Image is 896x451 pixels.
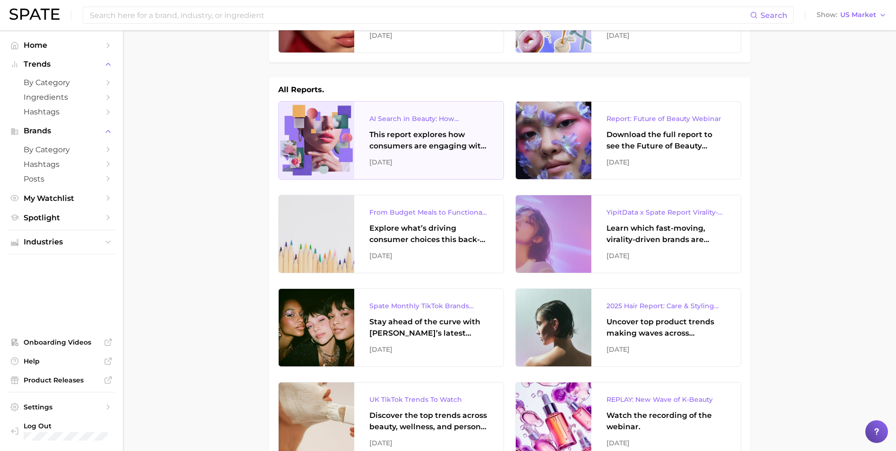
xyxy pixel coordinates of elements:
a: From Budget Meals to Functional Snacks: Food & Beverage Trends Shaping Consumer Behavior This Sch... [278,195,504,273]
div: Stay ahead of the curve with [PERSON_NAME]’s latest monthly tracker, spotlighting the fastest-gro... [369,316,488,339]
div: Uncover top product trends making waves across platforms — along with key insights into benefits,... [606,316,725,339]
div: [DATE] [369,30,488,41]
a: Settings [8,400,115,414]
div: UK TikTok Trends To Watch [369,394,488,405]
input: Search here for a brand, industry, or ingredient [89,7,750,23]
a: My Watchlist [8,191,115,206]
a: Spate Monthly TikTok Brands TrackerStay ahead of the curve with [PERSON_NAME]’s latest monthly tr... [278,288,504,367]
button: Trends [8,57,115,71]
div: Report: Future of Beauty Webinar [606,113,725,124]
div: 2025 Hair Report: Care & Styling Products [606,300,725,312]
span: Trends [24,60,99,69]
span: Settings [24,403,99,411]
div: REPLAY: New Wave of K-Beauty [606,394,725,405]
a: Spotlight [8,210,115,225]
div: Discover the top trends across beauty, wellness, and personal care on TikTok [GEOGRAPHIC_DATA]. [369,410,488,433]
a: Report: Future of Beauty WebinarDownload the full report to see the Future of Beauty trends we un... [515,101,741,180]
a: AI Search in Beauty: How Consumers Are Using ChatGPT vs. Google SearchThis report explores how co... [278,101,504,180]
span: Home [24,41,99,50]
div: [DATE] [369,344,488,355]
span: Brands [24,127,99,135]
div: Explore what’s driving consumer choices this back-to-school season From budget-friendly meals to ... [369,223,488,245]
h1: All Reports. [278,84,324,95]
div: [DATE] [369,156,488,168]
button: Brands [8,124,115,138]
a: Product Releases [8,373,115,387]
div: Watch the recording of the webinar. [606,410,725,433]
a: Help [8,354,115,368]
button: ShowUS Market [814,9,889,21]
span: Show [817,12,837,17]
span: Industries [24,238,99,246]
span: Hashtags [24,107,99,116]
div: [DATE] [606,250,725,261]
a: 2025 Hair Report: Care & Styling ProductsUncover top product trends making waves across platforms... [515,288,741,367]
a: by Category [8,142,115,157]
a: Hashtags [8,157,115,172]
div: [DATE] [606,30,725,41]
div: Spate Monthly TikTok Brands Tracker [369,300,488,312]
div: YipitData x Spate Report Virality-Driven Brands Are Taking a Slice of the Beauty Pie [606,207,725,218]
a: Posts [8,172,115,186]
span: My Watchlist [24,194,99,203]
div: Download the full report to see the Future of Beauty trends we unpacked during the webinar. [606,129,725,152]
div: [DATE] [369,437,488,449]
div: [DATE] [606,437,725,449]
span: Help [24,357,99,365]
div: AI Search in Beauty: How Consumers Are Using ChatGPT vs. Google Search [369,113,488,124]
span: Hashtags [24,160,99,169]
span: Spotlight [24,213,99,222]
span: Ingredients [24,93,99,102]
div: [DATE] [606,344,725,355]
span: Posts [24,174,99,183]
div: Learn which fast-moving, virality-driven brands are leading the pack, the risks of viral growth, ... [606,223,725,245]
span: Onboarding Videos [24,338,99,347]
a: Log out. Currently logged in with e-mail jessica.roblin@loreal.com. [8,419,115,443]
span: by Category [24,78,99,87]
span: US Market [840,12,876,17]
div: [DATE] [606,156,725,168]
button: Industries [8,235,115,249]
div: This report explores how consumers are engaging with AI-powered search tools — and what it means ... [369,129,488,152]
span: Log Out [24,422,108,430]
a: Onboarding Videos [8,335,115,349]
div: [DATE] [369,250,488,261]
div: From Budget Meals to Functional Snacks: Food & Beverage Trends Shaping Consumer Behavior This Sch... [369,207,488,218]
a: by Category [8,75,115,90]
span: Product Releases [24,376,99,384]
a: YipitData x Spate Report Virality-Driven Brands Are Taking a Slice of the Beauty PieLearn which f... [515,195,741,273]
span: by Category [24,145,99,154]
a: Ingredients [8,90,115,104]
a: Hashtags [8,104,115,119]
a: Home [8,38,115,52]
img: SPATE [9,9,60,20]
span: Search [760,11,787,20]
